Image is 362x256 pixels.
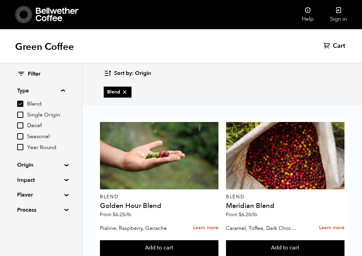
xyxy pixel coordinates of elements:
[27,122,65,130] span: Decaf
[324,42,347,50] a: Cart
[17,161,65,169] summary: Origin
[113,211,131,218] bdi: 6.25
[125,211,131,218] span: /lb
[239,211,241,218] span: $
[226,240,344,256] button: Add to cart
[226,194,344,199] p: Blend
[17,133,23,140] input: Seasonal
[333,42,345,50] span: Cart
[100,223,171,233] p: Praline, Raspberry, Ganache
[17,144,23,150] input: Year Round
[193,221,218,235] a: Learn more
[28,70,41,78] span: Filter
[251,211,257,218] span: /lb
[114,70,151,77] span: Sort by: Origin
[113,211,115,218] span: $
[17,176,65,184] summary: Impact
[27,133,65,141] span: Seasonal
[27,100,65,108] span: Blend
[319,221,344,235] a: Learn more
[100,240,218,256] button: Add to cart
[17,112,23,118] input: Single Origin
[226,223,297,233] p: Caramel, Toffee, Dark Chocolate
[100,211,131,218] span: From
[226,211,257,218] span: From
[100,202,218,209] h4: Golden Hour Blend
[107,89,128,96] span: Blend
[104,65,151,81] button: Sort by: Origin
[100,194,218,199] p: Blend
[27,111,65,119] span: Single Origin
[27,144,65,152] span: Year Round
[17,101,23,107] input: Blend
[239,211,257,218] bdi: 6.20
[226,202,344,209] h4: Meridian Blend
[17,122,23,129] input: Decaf
[17,206,65,214] summary: Process
[17,87,65,95] summary: Type
[15,41,74,53] h1: Green Coffee
[17,191,65,199] summary: Flavor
